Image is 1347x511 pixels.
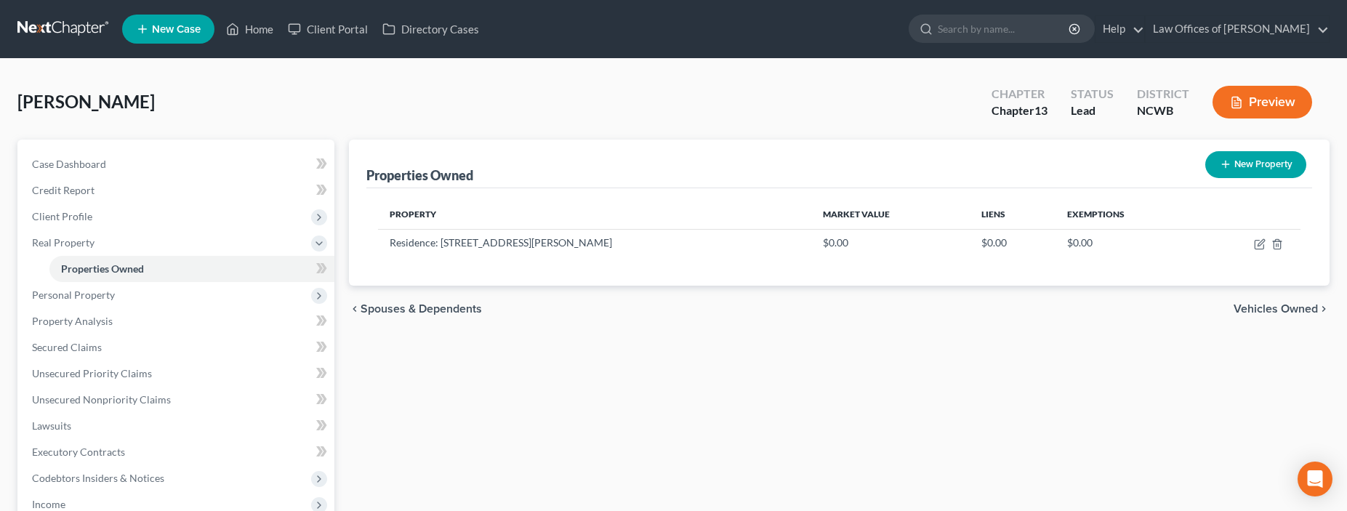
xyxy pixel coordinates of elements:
td: $0.00 [811,229,970,257]
span: Secured Claims [32,341,102,353]
a: Directory Cases [375,16,486,42]
div: Lead [1071,102,1114,119]
td: $0.00 [1056,229,1198,257]
a: Lawsuits [20,413,334,439]
a: Properties Owned [49,256,334,282]
span: Vehicles Owned [1234,303,1318,315]
span: Real Property [32,236,95,249]
div: Chapter [992,86,1048,102]
a: Client Portal [281,16,375,42]
a: Secured Claims [20,334,334,361]
a: Unsecured Priority Claims [20,361,334,387]
span: Unsecured Priority Claims [32,367,152,379]
span: Property Analysis [32,315,113,327]
div: Open Intercom Messenger [1298,462,1332,496]
th: Property [378,200,811,229]
th: Market Value [811,200,970,229]
a: Unsecured Nonpriority Claims [20,387,334,413]
span: Unsecured Nonpriority Claims [32,393,171,406]
span: New Case [152,24,201,35]
span: Case Dashboard [32,158,106,170]
td: $0.00 [970,229,1056,257]
span: Credit Report [32,184,95,196]
button: Vehicles Owned chevron_right [1234,303,1330,315]
span: Client Profile [32,210,92,222]
span: Personal Property [32,289,115,301]
a: Case Dashboard [20,151,334,177]
a: Credit Report [20,177,334,204]
button: chevron_left Spouses & Dependents [349,303,482,315]
i: chevron_right [1318,303,1330,315]
span: Executory Contracts [32,446,125,458]
button: Preview [1213,86,1312,118]
a: Property Analysis [20,308,334,334]
div: Chapter [992,102,1048,119]
th: Exemptions [1056,200,1198,229]
span: 13 [1034,103,1048,117]
span: Properties Owned [61,262,144,275]
div: Properties Owned [366,166,473,184]
div: Status [1071,86,1114,102]
i: chevron_left [349,303,361,315]
div: NCWB [1137,102,1189,119]
th: Liens [970,200,1056,229]
td: Residence: [STREET_ADDRESS][PERSON_NAME] [378,229,811,257]
div: District [1137,86,1189,102]
span: Income [32,498,65,510]
button: New Property [1205,151,1306,178]
span: Lawsuits [32,419,71,432]
input: Search by name... [938,15,1071,42]
span: Codebtors Insiders & Notices [32,472,164,484]
span: [PERSON_NAME] [17,91,155,112]
a: Help [1095,16,1144,42]
a: Home [219,16,281,42]
span: Spouses & Dependents [361,303,482,315]
a: Law Offices of [PERSON_NAME] [1146,16,1329,42]
a: Executory Contracts [20,439,334,465]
